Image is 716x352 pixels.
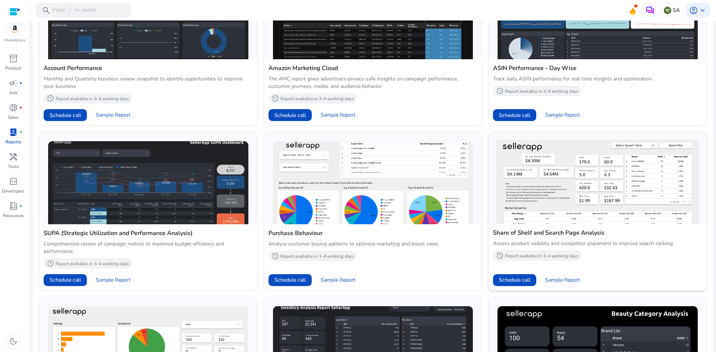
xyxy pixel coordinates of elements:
span: history_2 [47,95,54,102]
button: Schedule call [44,274,87,286]
span: code_blocks [9,177,18,186]
p: Reports [6,139,21,145]
span: handyman [9,152,18,161]
p: Report available in 3-4 working days [505,88,578,94]
span: fiber_manual_record [19,131,22,134]
span: Schedule call [50,276,81,284]
p: SA [673,4,680,17]
h4: Purchase Behaviour [268,229,478,238]
span: book_4 [9,202,18,210]
span: Sample Report [321,111,355,119]
p: Product [5,65,21,72]
p: Developers [2,188,25,194]
p: Press to search [52,6,96,15]
p: Report available in 3-4 working days [56,96,129,102]
button: Sample Report [315,109,361,121]
span: / [67,6,73,15]
button: Schedule call [44,109,87,121]
span: keyboard_arrow_down [698,6,707,15]
p: Report available in 3-4 working days [280,253,354,259]
span: fiber_manual_record [19,204,22,207]
span: donut_small [9,103,18,112]
p: Report available in 3-4 working days [56,261,129,267]
p: Resources [3,212,24,219]
span: Sample Report [545,111,580,119]
span: fiber_manual_record [19,82,22,85]
button: Sample Report [539,274,586,286]
h4: SUPA (Strategic Utilization and Performance Analysis) [44,229,253,238]
p: Sales [8,114,19,121]
h4: ASIN Performance - Day Wise [493,64,702,73]
h4: Share of Shelf and Search Page Analysis [493,228,702,237]
button: Sample Report [315,274,361,286]
span: Schedule call [499,276,530,284]
span: history_2 [271,95,279,102]
img: sa.svg [664,7,671,14]
p: Monthly and Quarterly business review snapshot to identify opportunities to improve your business [44,75,253,90]
p: Comprehensive review of campaign metrics to maximize budget efficiency and performance. [44,240,253,255]
button: Schedule call [493,274,536,286]
span: Sample Report [96,276,131,284]
span: history_2 [496,87,503,95]
span: history_2 [271,252,279,260]
span: Schedule call [50,111,81,119]
span: search [42,6,51,15]
span: fiber_manual_record [19,106,22,109]
p: Report available in 3-4 working days [505,253,578,259]
span: Sample Report [96,111,131,119]
span: Schedule call [274,111,306,119]
button: Schedule call [493,109,536,121]
span: history_2 [47,260,54,267]
p: Marketplace [4,38,25,43]
p: Track daily ASIN performance for real-time insights and optimization. [493,75,702,83]
h4: Amazon Marketing Cloud [268,64,478,73]
p: Report available in 3-4 working days [280,96,354,102]
span: lab_profile [9,128,18,137]
span: Sample Report [545,276,580,284]
p: Assess product visibility and competitor placement to improve search ranking. [493,240,702,247]
p: Ads [9,89,18,96]
button: Sample Report [90,274,136,286]
h4: Account Performance [44,64,253,73]
img: amazon.svg [5,23,25,35]
button: Sample Report [539,109,586,121]
button: Schedule call [268,109,312,121]
span: Schedule call [499,111,530,119]
span: Schedule call [274,276,306,284]
button: Schedule call [268,274,312,286]
p: The AMC report gives advertisers privacy-safe insights on campaign performance, customer journeys... [268,75,478,90]
span: Sample Report [321,276,355,284]
span: dark_mode [9,337,18,346]
p: Analyze customer buying patterns to optimize marketing and boost sales. [268,240,478,248]
span: account_circle [689,6,698,15]
span: inventory_2 [9,54,18,63]
button: Sample Report [90,109,136,121]
p: Tools [8,163,19,170]
span: campaign [9,79,18,88]
span: history_2 [496,252,503,259]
